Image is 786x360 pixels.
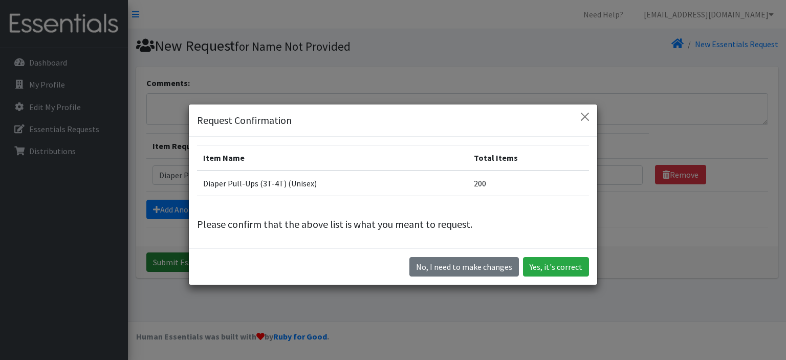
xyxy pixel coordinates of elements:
td: 200 [468,171,589,196]
button: Close [577,109,593,125]
th: Total Items [468,145,589,171]
button: Yes, it's correct [523,257,589,277]
p: Please confirm that the above list is what you meant to request. [197,217,589,232]
button: No I need to make changes [409,257,519,277]
h5: Request Confirmation [197,113,292,128]
td: Diaper Pull-Ups (3T-4T) (Unisex) [197,171,468,196]
th: Item Name [197,145,468,171]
